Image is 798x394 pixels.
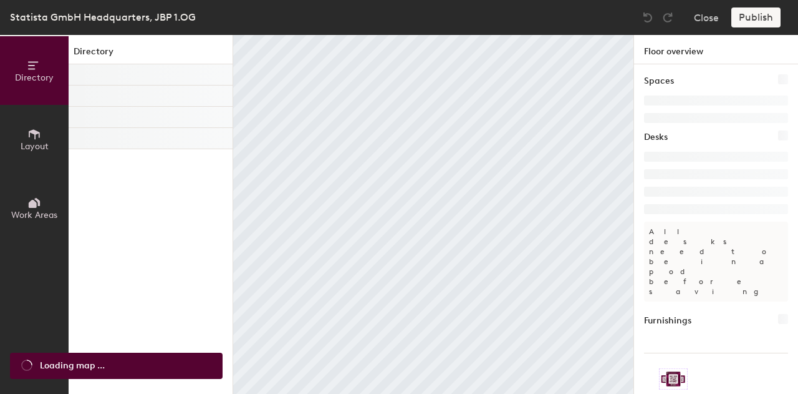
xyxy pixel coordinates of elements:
[694,7,719,27] button: Close
[659,368,688,390] img: Sticker logo
[69,45,233,64] h1: Directory
[40,359,105,373] span: Loading map ...
[15,72,54,83] span: Directory
[634,35,798,64] h1: Floor overview
[644,222,788,302] p: All desks need to be in a pod before saving
[11,210,57,220] span: Work Areas
[644,131,668,144] h1: Desks
[644,314,691,328] h1: Furnishings
[642,11,654,24] img: Undo
[233,35,633,394] canvas: Map
[661,11,674,24] img: Redo
[10,9,196,25] div: Statista GmbH Headquarters, JBP 1.OG
[21,141,49,152] span: Layout
[644,74,674,88] h1: Spaces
